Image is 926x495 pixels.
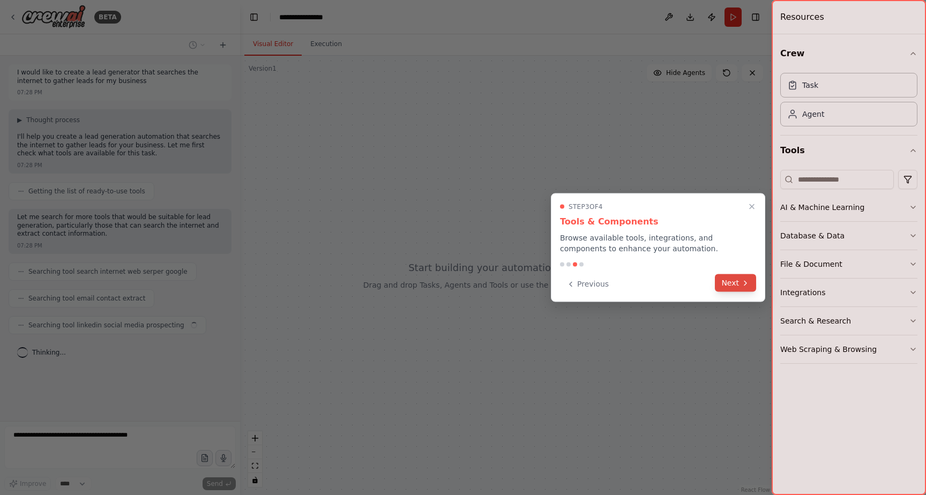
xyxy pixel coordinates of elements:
span: Step 3 of 4 [569,202,603,211]
button: Close walkthrough [745,200,758,213]
button: Hide left sidebar [247,10,262,25]
h3: Tools & Components [560,215,756,228]
button: Previous [560,275,615,293]
button: Next [715,274,756,292]
p: Browse available tools, integrations, and components to enhance your automation. [560,232,756,254]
